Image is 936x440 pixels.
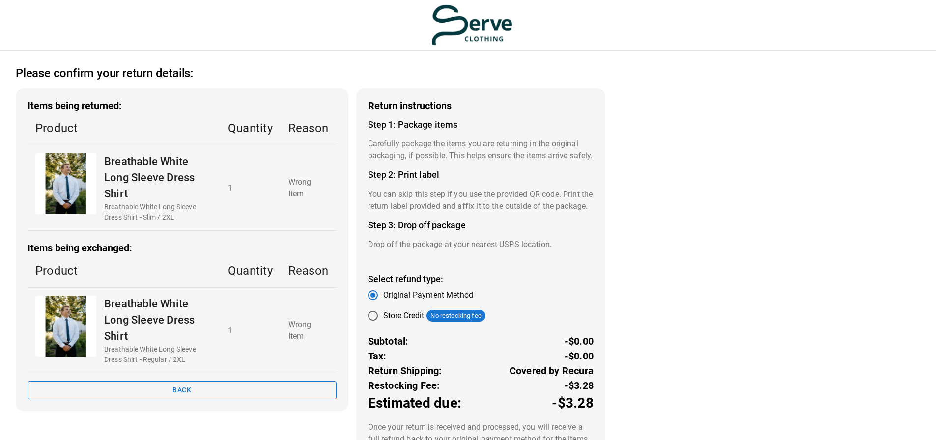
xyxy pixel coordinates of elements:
p: Breathable White Long Sleeve Dress Shirt [104,153,212,202]
p: -$0.00 [565,349,594,363]
p: Reason [288,119,329,137]
h4: Step 2: Print label [368,169,594,180]
h3: Items being returned: [28,100,337,111]
h3: Items being exchanged: [28,243,337,254]
p: Quantity [228,262,273,279]
p: -$3.28 [552,393,594,413]
p: Breathable White Long Sleeve Dress Shirt - Regular / 2XL [104,344,212,365]
p: Tax: [368,349,387,363]
p: Covered by Recura [510,363,594,378]
span: No restocking fee [426,311,485,321]
div: Breathable White Long Sleeve Dress Shirt - Serve Clothing [35,296,96,357]
p: -$0.00 [565,334,594,349]
div: Breathable White Long Sleeve Dress Shirt - Serve Clothing [35,153,96,214]
p: Drop off the package at your nearest USPS location. [368,239,594,250]
p: Return Shipping: [368,363,442,378]
p: Breathable White Long Sleeve Dress Shirt - Slim / 2XL [104,202,212,222]
p: You can skip this step if you use the provided QR code. Print the return label provided and affix... [368,189,594,212]
img: serve-clothing.myshopify.com-3331c13f-55ad-48ba-bef5-e23db2fa8125 [431,4,512,46]
button: Back [28,381,337,399]
p: Estimated due: [368,393,462,413]
h4: Step 1: Package items [368,119,594,130]
p: 1 [228,182,273,194]
div: Store Credit [383,310,485,322]
p: Subtotal: [368,334,409,349]
p: Reason [288,262,329,279]
p: Quantity [228,119,273,137]
span: Original Payment Method [383,289,473,301]
p: Product [35,262,212,279]
h4: Select refund type: [368,274,594,285]
p: Restocking Fee: [368,378,440,393]
p: Breathable White Long Sleeve Dress Shirt [104,296,212,344]
p: Product [35,119,212,137]
h2: Please confirm your return details: [16,66,193,81]
p: 1 [228,325,273,336]
p: Carefully package the items you are returning in the original packaging, if possible. This helps ... [368,138,594,162]
h3: Return instructions [368,100,594,111]
h4: Step 3: Drop off package [368,220,594,231]
p: Wrong Item [288,176,329,200]
p: -$3.28 [565,378,594,393]
p: Wrong Item [288,319,329,342]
